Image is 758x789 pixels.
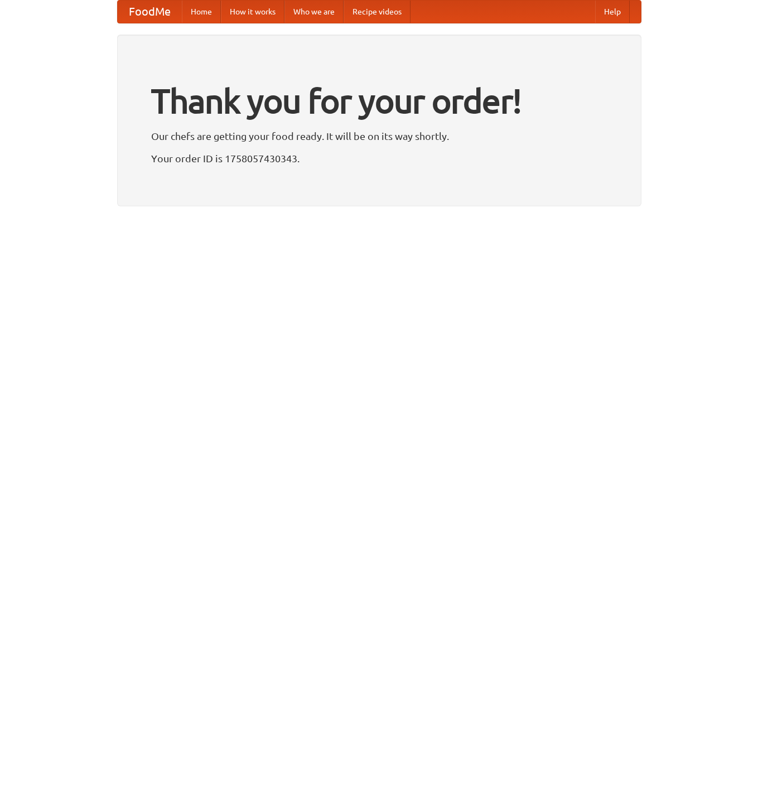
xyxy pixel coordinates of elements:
h1: Thank you for your order! [151,74,607,128]
a: FoodMe [118,1,182,23]
a: Who we are [284,1,344,23]
a: Recipe videos [344,1,411,23]
p: Your order ID is 1758057430343. [151,150,607,167]
a: Home [182,1,221,23]
a: How it works [221,1,284,23]
a: Help [595,1,630,23]
p: Our chefs are getting your food ready. It will be on its way shortly. [151,128,607,144]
